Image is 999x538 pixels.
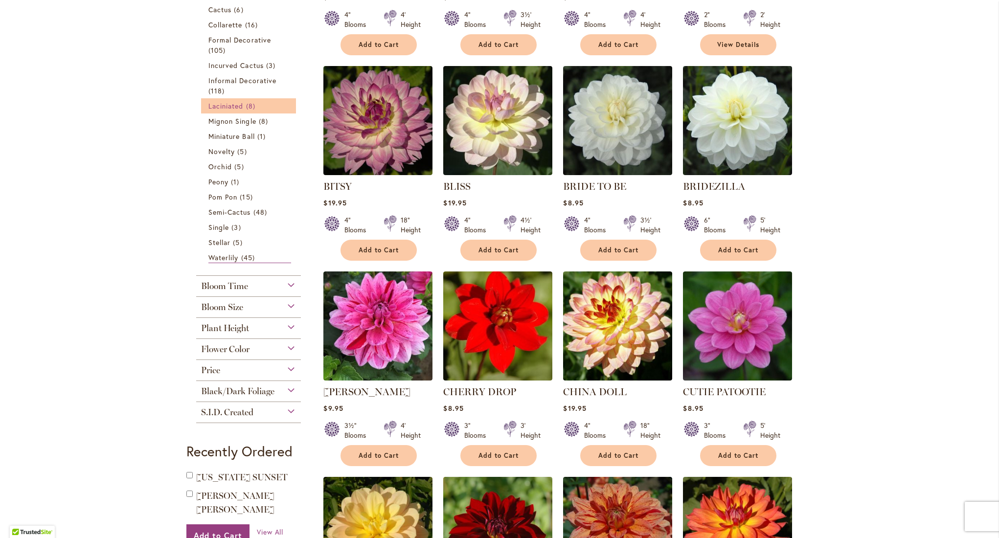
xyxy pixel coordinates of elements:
[584,10,612,29] div: 4" Blooms
[683,168,792,177] a: BRIDEZILLA
[760,421,780,440] div: 5' Height
[208,76,276,85] span: Informal Decorative
[208,147,235,156] span: Novelty
[208,192,291,202] a: Pom Pon 15
[344,215,372,235] div: 4" Blooms
[563,168,672,177] a: BRIDE TO BE
[598,451,638,460] span: Add to Cart
[208,60,291,70] a: Incurved Cactus 3
[640,215,660,235] div: 3½' Height
[240,192,255,202] span: 15
[598,246,638,254] span: Add to Cart
[478,41,519,49] span: Add to Cart
[344,10,372,29] div: 4" Blooms
[208,45,228,55] span: 105
[208,131,291,141] a: Miniature Ball 1
[208,223,229,232] span: Single
[401,215,421,235] div: 18" Height
[241,252,257,263] span: 45
[201,302,243,313] span: Bloom Size
[208,132,255,141] span: Miniature Ball
[401,421,421,440] div: 4' Height
[257,527,284,537] a: View All
[478,246,519,254] span: Add to Cart
[208,35,271,45] span: Formal Decorative
[234,161,246,172] span: 5
[683,373,792,382] a: CUTIE PATOOTIE
[563,198,583,207] span: $8.95
[341,445,417,466] button: Add to Cart
[266,60,278,70] span: 3
[257,131,268,141] span: 1
[443,271,552,381] img: CHERRY DROP
[208,35,291,55] a: Formal Decorative 105
[443,403,463,413] span: $8.95
[323,66,432,175] img: BITSY
[208,20,291,30] a: Collarette 16
[598,41,638,49] span: Add to Cart
[208,101,244,111] span: Laciniated
[460,445,537,466] button: Add to Cart
[208,20,243,29] span: Collarette
[201,344,250,355] span: Flower Color
[718,246,758,254] span: Add to Cart
[683,386,766,398] a: CUTIE PATOOTIE
[208,61,264,70] span: Incurved Cactus
[341,240,417,261] button: Add to Cart
[208,5,231,14] span: Cactus
[563,403,586,413] span: $19.95
[323,373,432,382] a: CHA CHING
[443,373,552,382] a: CHERRY DROP
[460,240,537,261] button: Add to Cart
[443,198,466,207] span: $19.95
[208,177,228,186] span: Peony
[208,116,256,126] span: Mignon Single
[196,491,274,515] a: [PERSON_NAME] [PERSON_NAME]
[683,180,745,192] a: BRIDEZILLA
[401,10,421,29] div: 4' Height
[246,101,258,111] span: 8
[700,445,776,466] button: Add to Cart
[580,240,657,261] button: Add to Cart
[460,34,537,55] button: Add to Cart
[186,442,293,460] strong: Recently Ordered
[231,222,243,232] span: 3
[7,503,35,531] iframe: Launch Accessibility Center
[323,386,410,398] a: [PERSON_NAME]
[443,168,552,177] a: BLISS
[704,215,731,235] div: 6" Blooms
[323,180,352,192] a: BITSY
[443,66,552,175] img: BLISS
[563,386,627,398] a: CHINA DOLL
[700,240,776,261] button: Add to Cart
[323,271,432,381] img: CHA CHING
[683,66,792,175] img: BRIDEZILLA
[237,146,249,157] span: 5
[717,41,759,49] span: View Details
[584,215,612,235] div: 4" Blooms
[323,168,432,177] a: BITSY
[443,180,471,192] a: BLISS
[341,34,417,55] button: Add to Cart
[234,4,246,15] span: 6
[359,41,399,49] span: Add to Cart
[683,198,703,207] span: $8.95
[208,207,291,217] a: Semi-Cactus 48
[464,215,492,235] div: 4" Blooms
[196,472,288,483] a: [US_STATE] SUNSET
[704,10,731,29] div: 2" Blooms
[208,192,237,202] span: Pom Pon
[259,116,271,126] span: 8
[521,215,541,235] div: 4½' Height
[760,215,780,235] div: 5' Height
[201,407,253,418] span: S.I.D. Created
[201,365,220,376] span: Price
[208,237,291,247] a: Stellar 5
[521,421,541,440] div: 3' Height
[245,20,260,30] span: 16
[208,177,291,187] a: Peony 1
[700,34,776,55] a: View Details
[208,146,291,157] a: Novelty 5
